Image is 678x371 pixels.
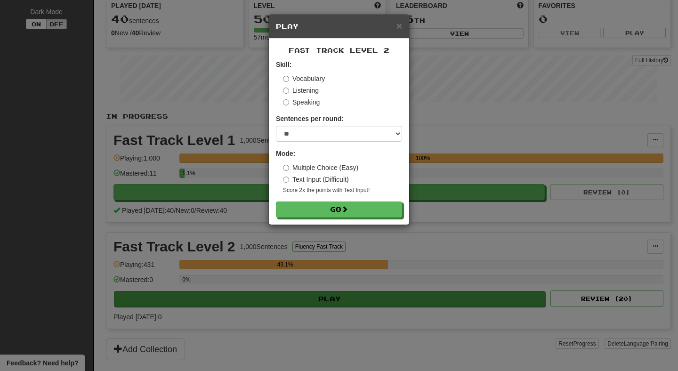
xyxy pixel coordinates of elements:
[283,74,325,83] label: Vocabulary
[283,88,289,94] input: Listening
[289,46,389,54] span: Fast Track Level 2
[283,86,319,95] label: Listening
[276,114,344,123] label: Sentences per round:
[276,61,291,68] strong: Skill:
[276,22,402,31] h5: Play
[283,163,358,172] label: Multiple Choice (Easy)
[283,177,289,183] input: Text Input (Difficult)
[276,150,295,157] strong: Mode:
[283,186,402,194] small: Score 2x the points with Text Input !
[396,21,402,31] button: Close
[283,175,349,184] label: Text Input (Difficult)
[276,202,402,218] button: Go
[396,20,402,31] span: ×
[283,165,289,171] input: Multiple Choice (Easy)
[283,99,289,105] input: Speaking
[283,76,289,82] input: Vocabulary
[283,97,320,107] label: Speaking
